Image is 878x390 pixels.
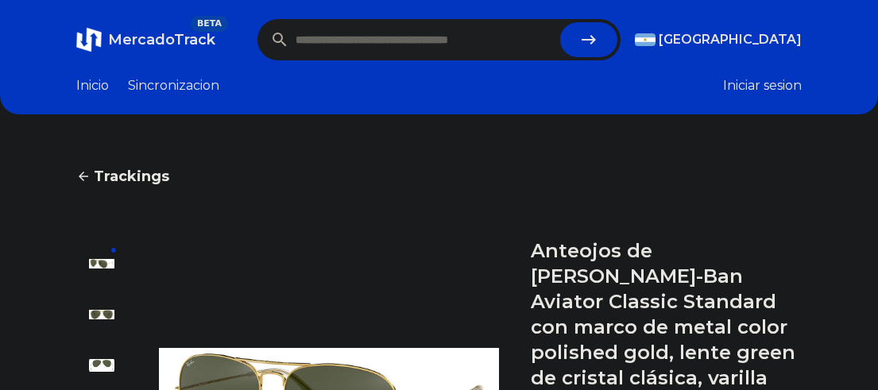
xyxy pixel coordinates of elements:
button: Iniciar sesion [723,76,802,95]
span: Trackings [94,165,169,187]
a: Trackings [76,165,802,187]
span: MercadoTrack [108,31,215,48]
a: MercadoTrackBETA [76,27,215,52]
img: MercadoTrack [76,27,102,52]
img: Anteojos de sol Ray-Ban Aviator Classic Standard con marco de metal color polished gold, lente gr... [89,353,114,378]
button: [GEOGRAPHIC_DATA] [635,30,802,49]
img: Argentina [635,33,656,46]
span: BETA [191,16,228,32]
a: Inicio [76,76,109,95]
span: [GEOGRAPHIC_DATA] [659,30,802,49]
img: Anteojos de sol Ray-Ban Aviator Classic Standard con marco de metal color polished gold, lente gr... [89,302,114,327]
a: Sincronizacion [128,76,219,95]
img: Anteojos de sol Ray-Ban Aviator Classic Standard con marco de metal color polished gold, lente gr... [89,251,114,276]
